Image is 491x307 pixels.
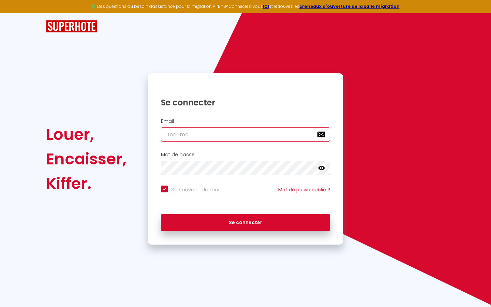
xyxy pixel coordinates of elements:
[161,97,330,108] h1: Se connecter
[46,122,127,147] div: Louer,
[299,3,400,9] a: créneaux d'ouverture de la salle migration
[161,127,330,142] input: Ton Email
[161,214,330,231] button: Se connecter
[278,186,330,193] a: Mot de passe oublié ?
[46,20,97,33] img: SuperHote logo
[263,3,269,9] a: ICI
[46,171,127,196] div: Kiffer.
[5,3,26,23] button: Ouvrir le widget de chat LiveChat
[161,152,330,158] h2: Mot de passe
[161,118,330,124] h2: Email
[46,147,127,171] div: Encaisser,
